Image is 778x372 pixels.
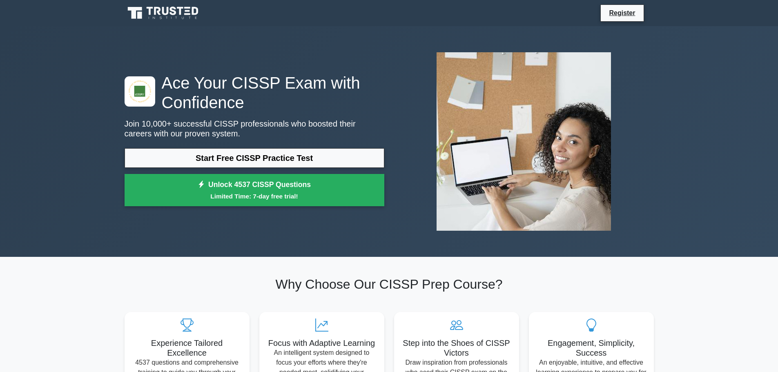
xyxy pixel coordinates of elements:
p: Join 10,000+ successful CISSP professionals who boosted their careers with our proven system. [125,119,384,138]
h5: Focus with Adaptive Learning [266,338,378,348]
a: Unlock 4537 CISSP QuestionsLimited Time: 7-day free trial! [125,174,384,207]
h5: Step into the Shoes of CISSP Victors [401,338,513,358]
a: Register [604,8,640,18]
h1: Ace Your CISSP Exam with Confidence [125,73,384,112]
h5: Experience Tailored Excellence [131,338,243,358]
h2: Why Choose Our CISSP Prep Course? [125,276,654,292]
small: Limited Time: 7-day free trial! [135,192,374,201]
a: Start Free CISSP Practice Test [125,148,384,168]
h5: Engagement, Simplicity, Success [535,338,647,358]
